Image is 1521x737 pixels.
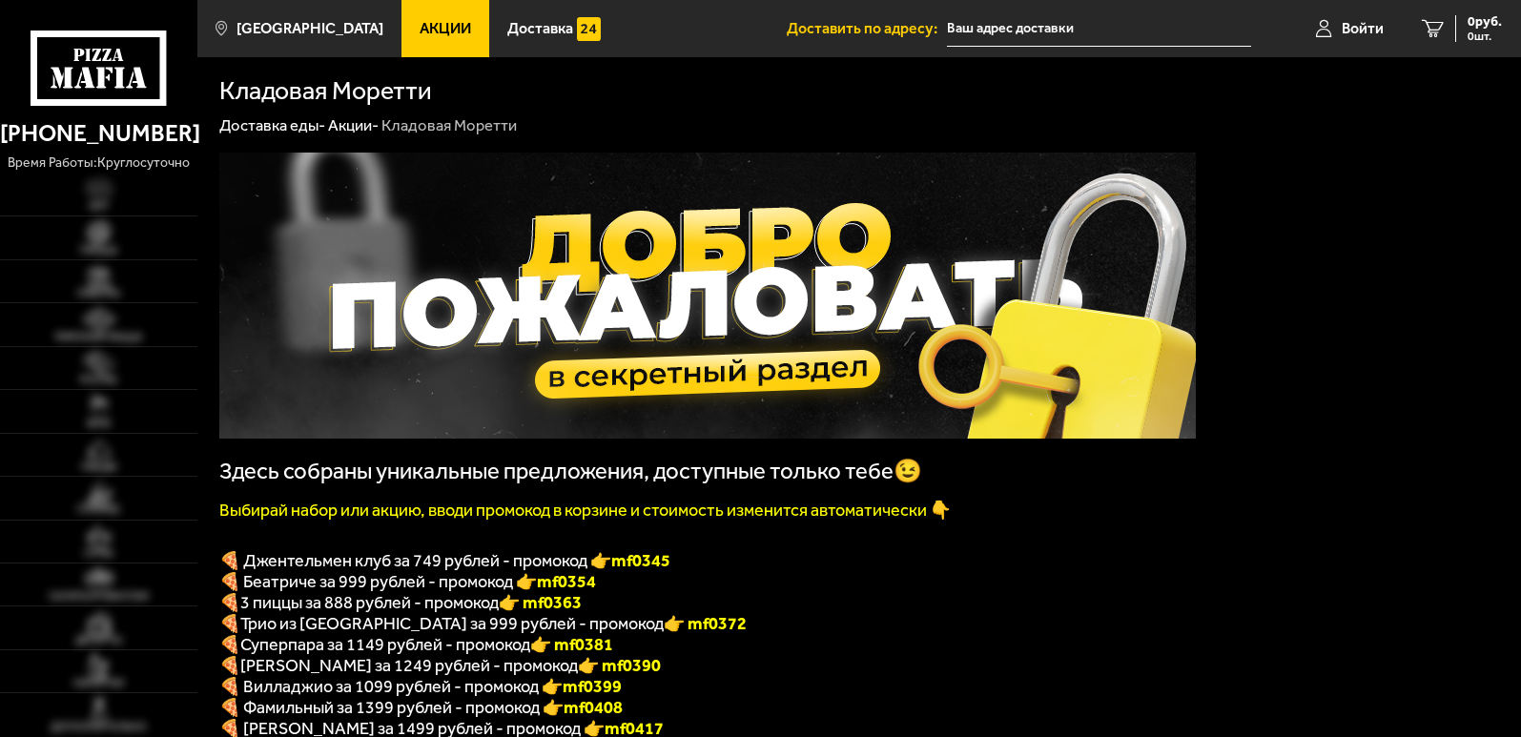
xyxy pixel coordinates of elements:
font: Выбирай набор или акцию, вводи промокод в корзине и стоимость изменится автоматически 👇 [219,500,951,521]
span: [PERSON_NAME] за 1249 рублей - промокод [240,655,578,676]
img: 15daf4d41897b9f0e9f617042186c801.svg [577,17,601,41]
a: Акции- [328,115,379,134]
a: Доставка еды- [219,115,325,134]
font: 🍕 [219,592,240,613]
span: Трио из [GEOGRAPHIC_DATA] за 999 рублей - промокод [240,613,664,634]
div: Кладовая Моретти [381,115,517,136]
span: 🍕 Джентельмен клуб за 749 рублей - промокод 👉 [219,550,670,571]
span: 🍕 Фамильный за 1399 рублей - промокод 👉 [219,697,623,718]
b: mf0408 [564,697,623,718]
font: 👉 mf0372 [664,613,747,634]
b: mf0399 [563,676,622,697]
input: Ваш адрес доставки [947,11,1251,47]
font: 🍕 [219,613,240,634]
b: 🍕 [219,655,240,676]
span: 0 руб. [1468,15,1502,29]
span: Доставить по адресу: [787,21,947,36]
b: mf0354 [537,571,596,592]
font: 👉 mf0363 [499,592,582,613]
b: mf0345 [611,550,670,571]
span: 🍕 Беатриче за 999 рублей - промокод 👉 [219,571,596,592]
span: 3 пиццы за 888 рублей - промокод [240,592,499,613]
span: Акции [420,21,471,36]
span: Суперпара за 1149 рублей - промокод [240,634,530,655]
span: Доставка [507,21,573,36]
h1: Кладовая Моретти [219,78,432,104]
span: Войти [1342,21,1384,36]
font: 👉 mf0381 [530,634,613,655]
b: 👉 mf0390 [578,655,661,676]
span: Здесь собраны уникальные предложения, доступные только тебе😉 [219,458,922,484]
font: 🍕 [219,634,240,655]
span: 🍕 Вилладжио за 1099 рублей - промокод 👉 [219,676,622,697]
img: 1024x1024 [219,153,1196,439]
span: [GEOGRAPHIC_DATA] [236,21,383,36]
span: 0 шт. [1468,31,1502,42]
